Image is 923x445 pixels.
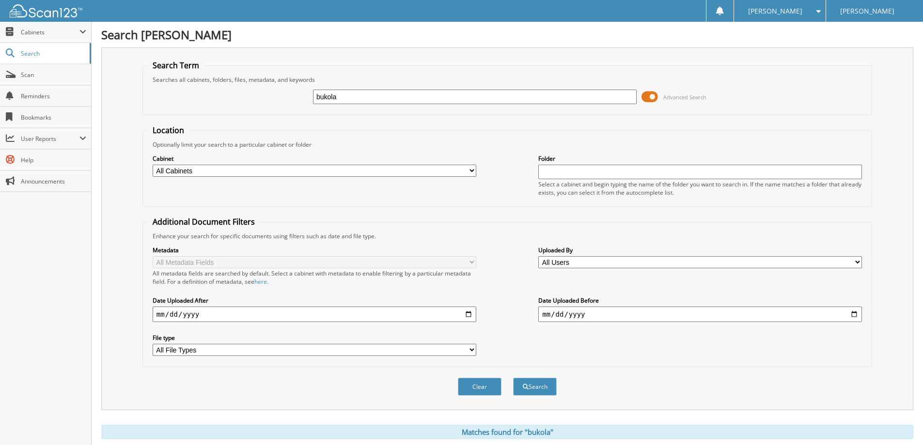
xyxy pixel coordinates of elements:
[538,307,862,322] input: end
[21,28,79,36] span: Cabinets
[148,216,260,227] legend: Additional Document Filters
[538,246,862,254] label: Uploaded By
[21,49,85,58] span: Search
[148,76,867,84] div: Searches all cabinets, folders, files, metadata, and keywords
[21,177,86,185] span: Announcements
[153,307,476,322] input: start
[748,8,802,14] span: [PERSON_NAME]
[21,156,86,164] span: Help
[254,277,267,286] a: here
[148,125,189,136] legend: Location
[21,135,79,143] span: User Reports
[840,8,894,14] span: [PERSON_NAME]
[153,296,476,305] label: Date Uploaded After
[153,269,476,286] div: All metadata fields are searched by default. Select a cabinet with metadata to enable filtering b...
[21,71,86,79] span: Scan
[153,334,476,342] label: File type
[153,246,476,254] label: Metadata
[101,27,913,43] h1: Search [PERSON_NAME]
[513,378,557,396] button: Search
[538,296,862,305] label: Date Uploaded Before
[148,232,867,240] div: Enhance your search for specific documents using filters such as date and file type.
[538,154,862,163] label: Folder
[101,425,913,439] div: Matches found for "bukola"
[148,140,867,149] div: Optionally limit your search to a particular cabinet or folder
[458,378,501,396] button: Clear
[21,113,86,122] span: Bookmarks
[663,93,706,101] span: Advanced Search
[538,180,862,197] div: Select a cabinet and begin typing the name of the folder you want to search in. If the name match...
[21,92,86,100] span: Reminders
[10,4,82,17] img: scan123-logo-white.svg
[148,60,204,71] legend: Search Term
[153,154,476,163] label: Cabinet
